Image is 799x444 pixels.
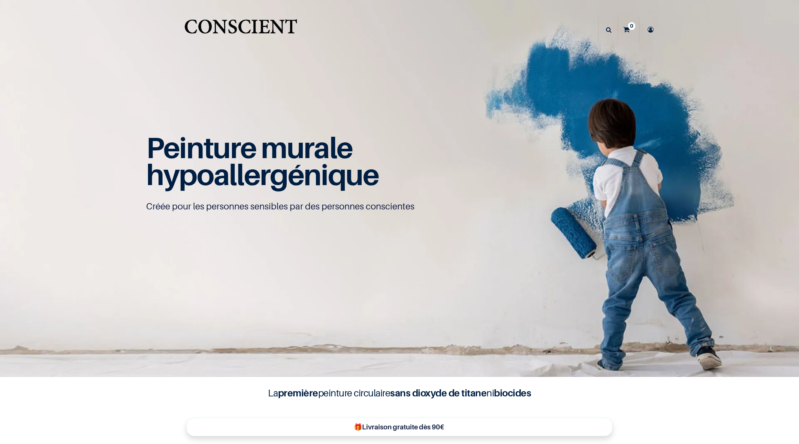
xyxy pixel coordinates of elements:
[146,200,653,212] p: Créée pour les personnes sensibles par des personnes conscientes
[146,130,353,165] span: Peinture murale
[183,15,299,45] a: Logo of Conscient
[278,387,318,399] b: première
[250,386,549,400] h4: La peinture circulaire ni
[628,22,635,30] sup: 0
[390,387,486,399] b: sans dioxyde de titane
[494,387,531,399] b: biocides
[146,157,379,192] span: hypoallergénique
[183,15,299,45] img: Conscient
[618,16,639,43] a: 0
[354,423,444,431] b: 🎁Livraison gratuite dès 90€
